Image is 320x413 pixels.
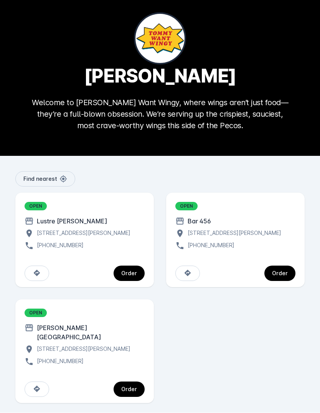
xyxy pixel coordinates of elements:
[121,271,137,276] div: Order
[25,202,47,211] div: OPEN
[23,177,57,182] span: Find nearest
[121,387,137,392] div: Order
[34,229,130,238] div: [STREET_ADDRESS][PERSON_NAME]
[272,271,288,276] div: Order
[185,229,281,238] div: [STREET_ADDRESS][PERSON_NAME]
[34,357,84,367] div: [PHONE_NUMBER]
[264,266,295,281] button: continue
[185,217,211,226] div: Bar 456
[185,241,234,251] div: [PHONE_NUMBER]
[114,266,145,281] button: continue
[25,309,47,317] div: OPEN
[34,217,107,226] div: Lustre [PERSON_NAME]
[34,345,130,354] div: [STREET_ADDRESS][PERSON_NAME]
[114,382,145,397] button: continue
[175,202,198,211] div: OPEN
[34,241,84,251] div: [PHONE_NUMBER]
[34,324,145,342] div: [PERSON_NAME][GEOGRAPHIC_DATA]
